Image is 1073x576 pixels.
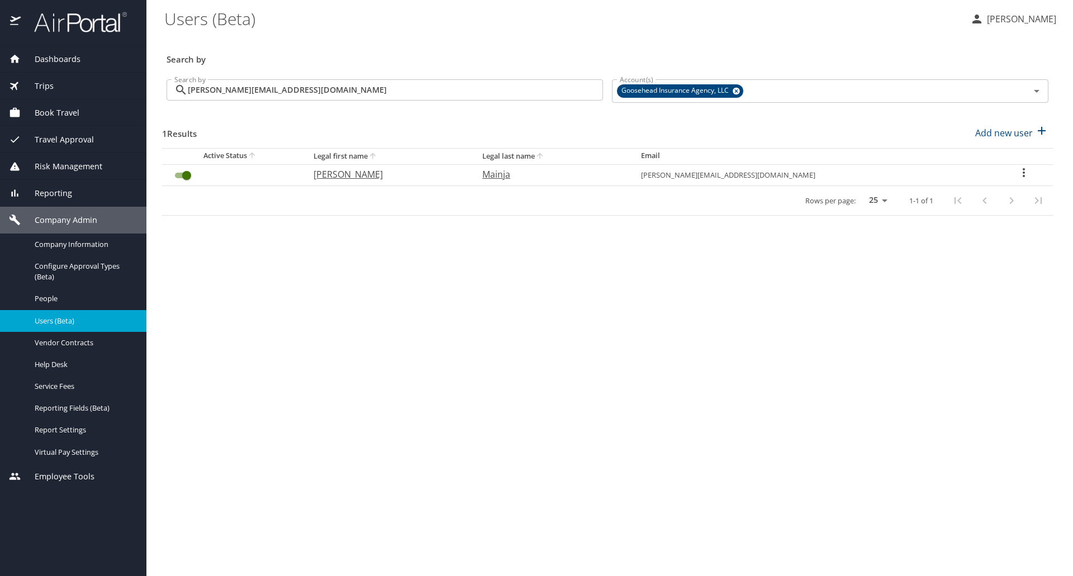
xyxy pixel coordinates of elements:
p: 1-1 of 1 [909,197,933,204]
span: Book Travel [21,107,79,119]
span: Users (Beta) [35,316,133,326]
span: Configure Approval Types (Beta) [35,261,133,282]
span: Report Settings [35,425,133,435]
h3: Search by [167,46,1048,66]
p: Add new user [975,126,1033,140]
p: Mainja [482,168,619,181]
table: User Search Table [162,148,1053,216]
th: Legal last name [473,148,632,164]
span: Help Desk [35,359,133,370]
th: Active Status [162,148,305,164]
button: Open [1029,83,1044,99]
div: Goosehead Insurance Agency, LLC [617,84,743,98]
span: Service Fees [35,381,133,392]
button: sort [247,151,258,161]
button: [PERSON_NAME] [966,9,1061,29]
p: Rows per page: [805,197,856,204]
th: Legal first name [305,148,474,164]
button: Add new user [971,121,1053,145]
h3: 1 Results [162,121,197,140]
td: [PERSON_NAME][EMAIL_ADDRESS][DOMAIN_NAME] [632,164,995,185]
span: People [35,293,133,304]
span: Reporting [21,187,72,199]
span: Company Information [35,239,133,250]
p: [PERSON_NAME] [984,12,1056,26]
img: airportal-logo.png [22,11,127,33]
span: Virtual Pay Settings [35,447,133,458]
th: Email [632,148,995,164]
span: Goosehead Insurance Agency, LLC [617,85,735,97]
button: sort [535,151,546,162]
p: [PERSON_NAME] [314,168,460,181]
span: Company Admin [21,214,97,226]
span: Employee Tools [21,470,94,483]
h1: Users (Beta) [164,1,961,36]
span: Reporting Fields (Beta) [35,403,133,413]
span: Vendor Contracts [35,337,133,348]
span: Risk Management [21,160,102,173]
span: Trips [21,80,54,92]
span: Dashboards [21,53,80,65]
button: sort [368,151,379,162]
select: rows per page [860,192,891,209]
span: Travel Approval [21,134,94,146]
input: Search by name or email [188,79,603,101]
img: icon-airportal.png [10,11,22,33]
